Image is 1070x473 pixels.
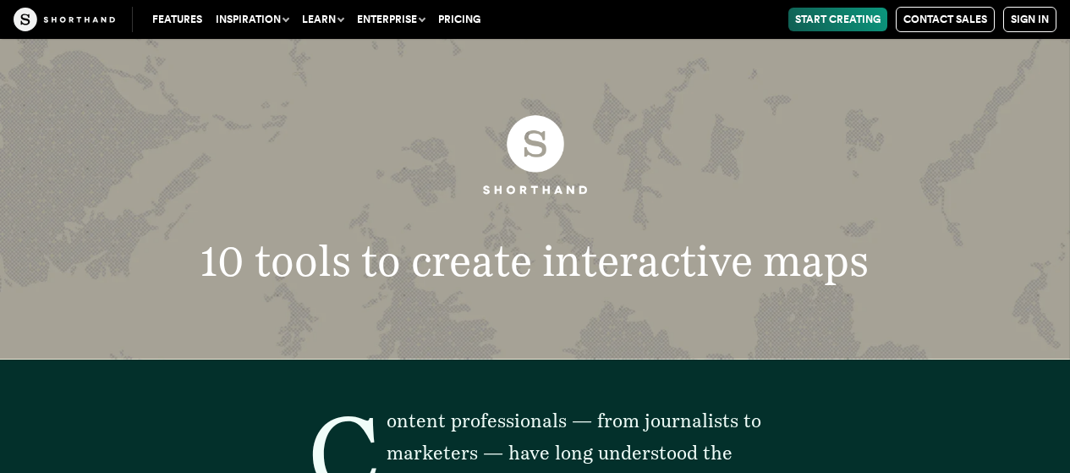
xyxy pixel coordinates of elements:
a: Features [145,8,209,31]
button: Inspiration [209,8,295,31]
a: Contact Sales [896,7,995,32]
img: The Craft [14,8,115,31]
a: Pricing [431,8,487,31]
a: Sign in [1003,7,1056,32]
button: Learn [295,8,350,31]
a: Start Creating [788,8,887,31]
button: Enterprise [350,8,431,31]
h1: 10 tools to create interactive maps [98,240,972,283]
